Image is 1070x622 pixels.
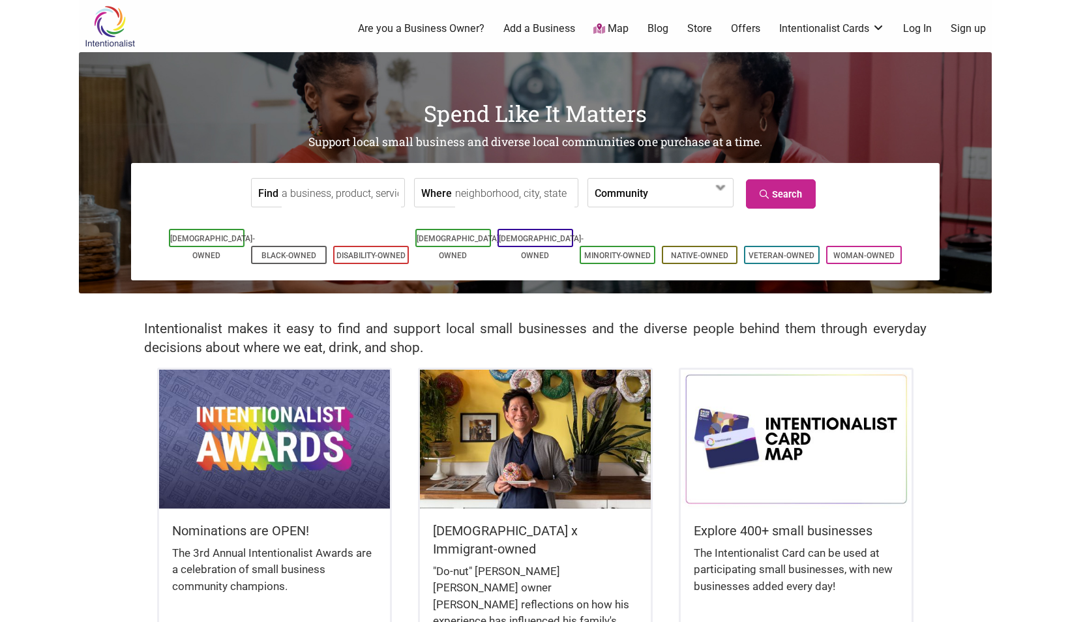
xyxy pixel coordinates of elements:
a: Minority-Owned [584,251,651,260]
h2: Support local small business and diverse local communities one purchase at a time. [79,134,992,151]
a: Sign up [951,22,986,36]
a: Disability-Owned [336,251,406,260]
a: Woman-Owned [833,251,895,260]
a: Black-Owned [261,251,316,260]
img: King Donuts - Hong Chhuor [420,370,651,508]
a: [DEMOGRAPHIC_DATA]-Owned [499,234,584,260]
h5: Explore 400+ small businesses [694,522,899,540]
a: Intentionalist Cards [779,22,885,36]
label: Community [595,179,648,207]
a: Search [746,179,816,209]
label: Where [421,179,452,207]
a: Offers [731,22,760,36]
h1: Spend Like It Matters [79,98,992,129]
img: Intentionalist [79,5,141,48]
a: Blog [647,22,668,36]
a: Log In [903,22,932,36]
a: Map [593,22,629,37]
h2: Intentionalist makes it easy to find and support local small businesses and the diverse people be... [144,319,927,357]
a: [DEMOGRAPHIC_DATA]-Owned [417,234,501,260]
label: Find [258,179,278,207]
a: Veteran-Owned [749,251,814,260]
a: [DEMOGRAPHIC_DATA]-Owned [170,234,255,260]
div: The 3rd Annual Intentionalist Awards are a celebration of small business community champions. [172,545,377,608]
a: Are you a Business Owner? [358,22,484,36]
a: Store [687,22,712,36]
a: Add a Business [503,22,575,36]
input: neighborhood, city, state [455,179,574,208]
input: a business, product, service [282,179,401,208]
a: Native-Owned [671,251,728,260]
div: The Intentionalist Card can be used at participating small businesses, with new businesses added ... [694,545,899,608]
img: Intentionalist Card Map [681,370,912,508]
h5: [DEMOGRAPHIC_DATA] x Immigrant-owned [433,522,638,558]
h5: Nominations are OPEN! [172,522,377,540]
img: Intentionalist Awards [159,370,390,508]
